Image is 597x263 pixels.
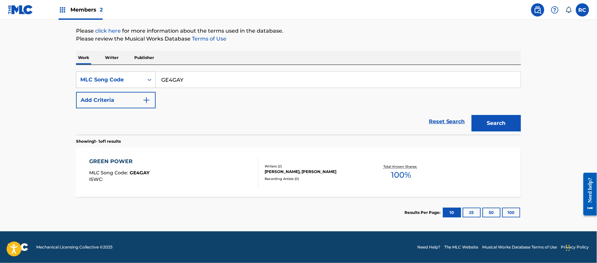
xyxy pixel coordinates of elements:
[265,176,364,181] div: Recording Artists ( 0 )
[482,244,557,250] a: Musical Works Database Terms of Use
[76,92,156,108] button: Add Criteria
[502,208,520,218] button: 100
[463,208,481,218] button: 25
[130,170,150,176] span: GE4GAY
[472,115,521,131] button: Search
[561,244,589,250] a: Privacy Policy
[95,28,121,34] a: click here
[443,208,461,218] button: 10
[8,243,28,251] img: logo
[426,114,468,129] a: Reset Search
[76,51,91,65] p: Work
[191,36,226,42] a: Terms of Use
[417,244,440,250] a: Need Help?
[579,168,597,221] iframe: Resource Center
[391,169,411,181] span: 100 %
[404,210,442,216] p: Results Per Page:
[531,3,544,16] a: Public Search
[565,7,572,13] div: Notifications
[76,27,521,35] p: Please for more information about the terms used in the database.
[36,244,113,250] span: Mechanical Licensing Collective © 2025
[566,238,570,258] div: Drag
[103,51,120,65] p: Writer
[265,164,364,169] div: Writers ( 2 )
[70,6,103,14] span: Members
[59,6,66,14] img: Top Rightsholders
[132,51,156,65] p: Publisher
[564,231,597,263] iframe: Chat Widget
[90,170,130,176] span: MLC Song Code :
[100,7,103,13] span: 2
[76,138,121,144] p: Showing 1 - 1 of 1 results
[90,176,105,182] span: ISWC :
[8,5,33,15] img: MLC Logo
[76,35,521,43] p: Please review the Musical Works Database
[265,169,364,175] div: [PERSON_NAME], [PERSON_NAME]
[80,76,140,84] div: MLC Song Code
[482,208,501,218] button: 50
[534,6,542,14] img: search
[551,6,559,14] img: help
[383,164,419,169] p: Total Known Shares:
[76,72,521,135] form: Search Form
[576,3,589,16] div: User Menu
[143,96,150,104] img: 9d2ae6d4665cec9f34b9.svg
[76,148,521,197] a: GREEN POWERMLC Song Code:GE4GAYISWC:Writers (2)[PERSON_NAME], [PERSON_NAME]Recording Artists (0)T...
[444,244,479,250] a: The MLC Website
[90,158,150,165] div: GREEN POWER
[548,3,561,16] div: Help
